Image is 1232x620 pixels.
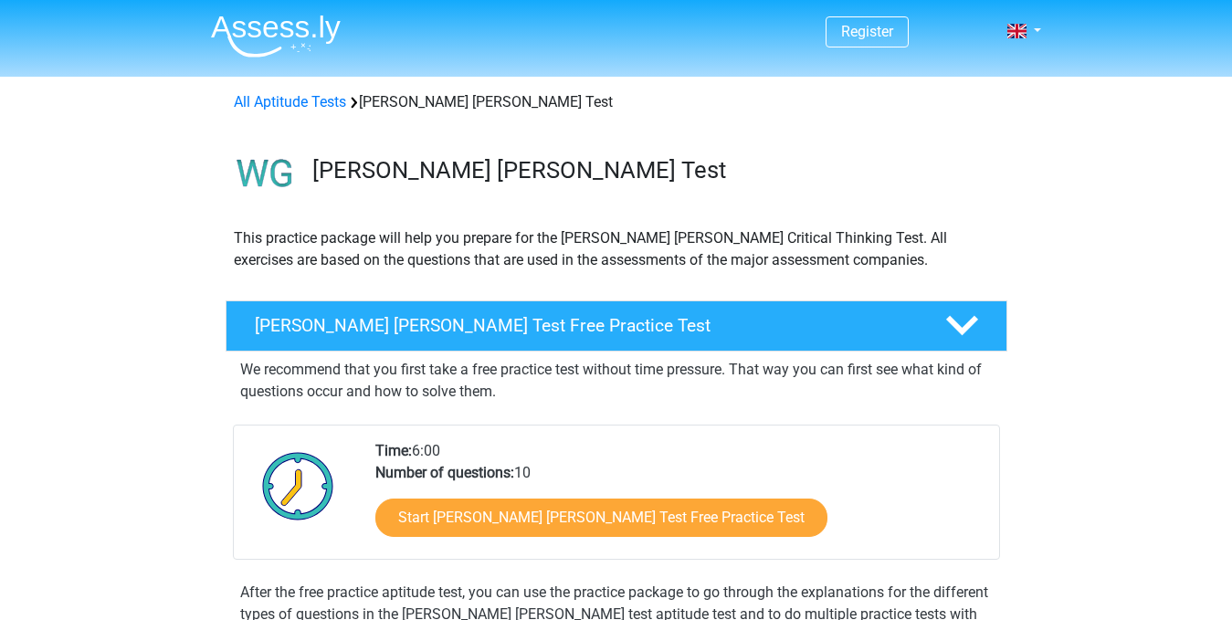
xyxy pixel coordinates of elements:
p: This practice package will help you prepare for the [PERSON_NAME] [PERSON_NAME] Critical Thinking... [234,227,999,271]
a: All Aptitude Tests [234,93,346,110]
h3: [PERSON_NAME] [PERSON_NAME] Test [312,156,993,184]
a: [PERSON_NAME] [PERSON_NAME] Test Free Practice Test [218,300,1015,352]
div: [PERSON_NAME] [PERSON_NAME] Test [226,91,1006,113]
img: watson glaser test [226,135,304,213]
p: We recommend that you first take a free practice test without time pressure. That way you can fir... [240,359,993,403]
img: Clock [252,440,344,531]
h4: [PERSON_NAME] [PERSON_NAME] Test Free Practice Test [255,315,916,336]
a: Register [841,23,893,40]
a: Start [PERSON_NAME] [PERSON_NAME] Test Free Practice Test [375,499,827,537]
img: Assessly [211,15,341,58]
b: Time: [375,442,412,459]
b: Number of questions: [375,464,514,481]
div: 6:00 10 [362,440,998,559]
